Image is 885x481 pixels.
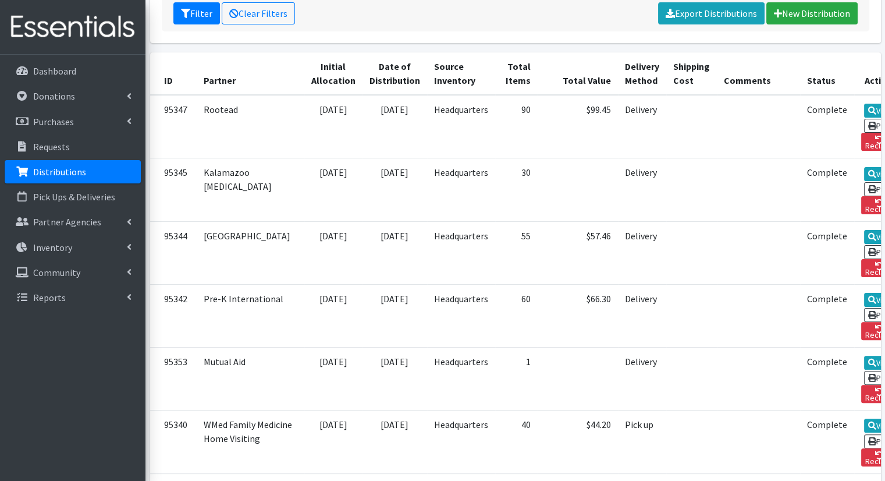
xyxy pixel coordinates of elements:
p: Community [33,267,80,278]
td: [DATE] [362,348,427,411]
td: 95342 [150,284,197,347]
a: Dashboard [5,59,141,83]
td: Pre-K International [197,284,304,347]
td: Headquarters [427,158,495,221]
p: Purchases [33,116,74,128]
td: Pick up [618,411,666,473]
th: Delivery Method [618,52,666,95]
th: Date of Distribution [362,52,427,95]
td: $44.20 [538,411,618,473]
a: Donations [5,84,141,108]
td: [DATE] [304,348,362,411]
td: Complete [800,221,854,284]
td: Headquarters [427,348,495,411]
a: Distributions [5,160,141,183]
a: Reports [5,286,141,309]
a: Community [5,261,141,284]
td: [DATE] [304,411,362,473]
th: ID [150,52,197,95]
td: 90 [495,95,538,158]
td: Headquarters [427,95,495,158]
th: Initial Allocation [304,52,362,95]
button: Filter [173,2,220,24]
td: 40 [495,411,538,473]
td: Rootead [197,95,304,158]
th: Partner [197,52,304,95]
td: Headquarters [427,284,495,347]
td: 95344 [150,221,197,284]
td: Complete [800,284,854,347]
td: 95345 [150,158,197,221]
p: Partner Agencies [33,216,101,228]
th: Status [800,52,854,95]
td: [DATE] [304,284,362,347]
td: Complete [800,348,854,411]
th: Source Inventory [427,52,495,95]
td: Mutual Aid [197,348,304,411]
a: New Distribution [766,2,858,24]
td: $99.45 [538,95,618,158]
td: 55 [495,221,538,284]
td: [DATE] [304,221,362,284]
td: [DATE] [304,158,362,221]
td: 95353 [150,348,197,411]
a: Requests [5,135,141,158]
td: [DATE] [362,284,427,347]
td: 60 [495,284,538,347]
th: Total Value [538,52,618,95]
td: $66.30 [538,284,618,347]
p: Dashboard [33,65,76,77]
th: Total Items [495,52,538,95]
p: Pick Ups & Deliveries [33,191,115,203]
th: Comments [717,52,800,95]
td: Headquarters [427,411,495,473]
p: Reports [33,292,66,303]
td: $57.46 [538,221,618,284]
td: Delivery [618,95,666,158]
td: Kalamazoo [MEDICAL_DATA] [197,158,304,221]
a: Inventory [5,236,141,259]
td: Complete [800,158,854,221]
td: 1 [495,348,538,411]
p: Inventory [33,242,72,253]
a: Purchases [5,110,141,133]
td: Complete [800,95,854,158]
a: Export Distributions [658,2,765,24]
td: Delivery [618,158,666,221]
td: Delivery [618,221,666,284]
td: Delivery [618,284,666,347]
p: Donations [33,90,75,102]
p: Distributions [33,166,86,178]
a: Pick Ups & Deliveries [5,185,141,208]
th: Shipping Cost [666,52,717,95]
td: [GEOGRAPHIC_DATA] [197,221,304,284]
a: Partner Agencies [5,210,141,234]
td: Headquarters [427,221,495,284]
td: 30 [495,158,538,221]
td: 95340 [150,411,197,473]
td: [DATE] [362,221,427,284]
a: Clear Filters [222,2,295,24]
td: [DATE] [362,158,427,221]
p: Requests [33,141,70,153]
td: Complete [800,411,854,473]
td: WMed Family Medicine Home Visiting [197,411,304,473]
img: HumanEssentials [5,8,141,47]
td: [DATE] [362,95,427,158]
td: Delivery [618,348,666,411]
td: [DATE] [362,411,427,473]
td: 95347 [150,95,197,158]
td: [DATE] [304,95,362,158]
